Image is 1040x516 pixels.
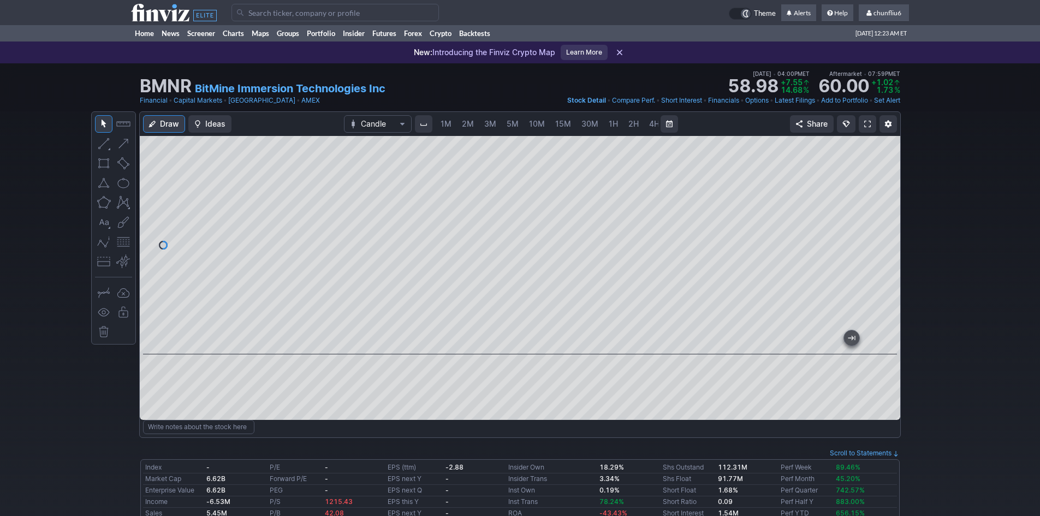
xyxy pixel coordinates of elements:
span: % [803,85,809,94]
span: Ideas [205,118,225,129]
span: +1.02 [871,78,893,87]
span: +7.55 [781,78,803,87]
td: PEG [268,485,323,496]
button: Jump to the most recent bar [844,330,859,346]
button: Rectangle [95,155,112,172]
b: 6.62B [206,486,225,494]
strong: 60.00 [818,78,869,95]
a: Scroll to Statements [830,449,899,457]
a: Portfolio [303,25,339,41]
span: 742.57% [836,486,865,494]
a: News [158,25,183,41]
a: Add to Portfolio [821,95,868,106]
button: Anchored VWAP [115,253,132,270]
td: Perf Half Y [778,496,834,508]
span: • [223,95,227,106]
span: 78.24% [599,497,624,506]
button: Ellipse [115,174,132,192]
a: Insider [339,25,369,41]
button: Chart Type [344,115,412,133]
b: 112.31M [718,463,747,471]
td: Perf Quarter [778,485,834,496]
span: 1.73 [876,85,893,94]
a: Screener [183,25,219,41]
button: Text [95,213,112,231]
a: Short Float [663,486,696,494]
a: Compare Perf. [612,95,655,106]
a: 1H [604,115,623,133]
span: • [773,70,776,77]
button: Interval [415,115,432,133]
span: 2H [628,119,639,128]
span: • [296,95,300,106]
span: 883.00% [836,497,865,506]
td: Shs Outstand [661,462,716,473]
span: 14.68 [781,85,803,94]
span: • [770,95,774,106]
span: • [607,95,611,106]
td: EPS next Q [385,485,443,496]
td: EPS this Y [385,496,443,508]
span: • [703,95,707,106]
button: Brush [115,213,132,231]
span: • [864,70,866,77]
b: -6.53M [206,497,230,506]
b: - [445,497,449,506]
a: Futures [369,25,400,41]
button: Arrow [115,135,132,152]
td: Enterprise Value [143,485,204,496]
a: 2H [623,115,644,133]
td: Insider Own [506,462,597,473]
span: Draw [160,118,179,129]
span: 3M [484,119,496,128]
a: Crypto [426,25,455,41]
button: Explore new features [837,115,855,133]
b: -2.88 [445,463,463,471]
a: [GEOGRAPHIC_DATA] [228,95,295,106]
a: Help [822,4,853,22]
span: 4H [649,119,659,128]
a: 1.68% [718,486,738,494]
button: XABCD [115,194,132,211]
span: 10M [529,119,545,128]
button: Measure [115,115,132,133]
span: chunfliu6 [873,9,901,17]
button: Draw [143,115,185,133]
a: Capital Markets [174,95,222,106]
span: New: [414,48,432,57]
span: • [816,95,820,106]
button: Mouse [95,115,112,133]
a: chunfliu6 [859,4,909,22]
h1: BMNR [140,78,192,95]
span: • [740,95,744,106]
a: Forex [400,25,426,41]
span: 1M [441,119,451,128]
td: Shs Float [661,473,716,485]
a: 1M [436,115,456,133]
td: P/S [268,496,323,508]
a: Backtests [455,25,494,41]
a: Financial [140,95,168,106]
span: [DATE] 04:00PM ET [753,69,810,79]
span: Stock Detail [567,96,606,104]
button: Range [661,115,678,133]
button: Drawing mode: Single [95,284,112,301]
button: Lock drawings [115,304,132,321]
td: Index [143,462,204,473]
button: Hide drawings [95,304,112,321]
a: 10M [524,115,550,133]
td: Income [143,496,204,508]
a: 3M [479,115,501,133]
a: Financials [708,95,739,106]
a: 4H [644,115,664,133]
span: • [169,95,173,106]
b: - [206,463,210,471]
td: Perf Month [778,473,834,485]
span: [DATE] 12:23 AM ET [855,25,907,41]
a: Set Alert [874,95,900,106]
b: 6.62B [206,475,225,483]
span: 5M [507,119,519,128]
button: Triangle [95,174,112,192]
strong: 58.98 [728,78,778,95]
